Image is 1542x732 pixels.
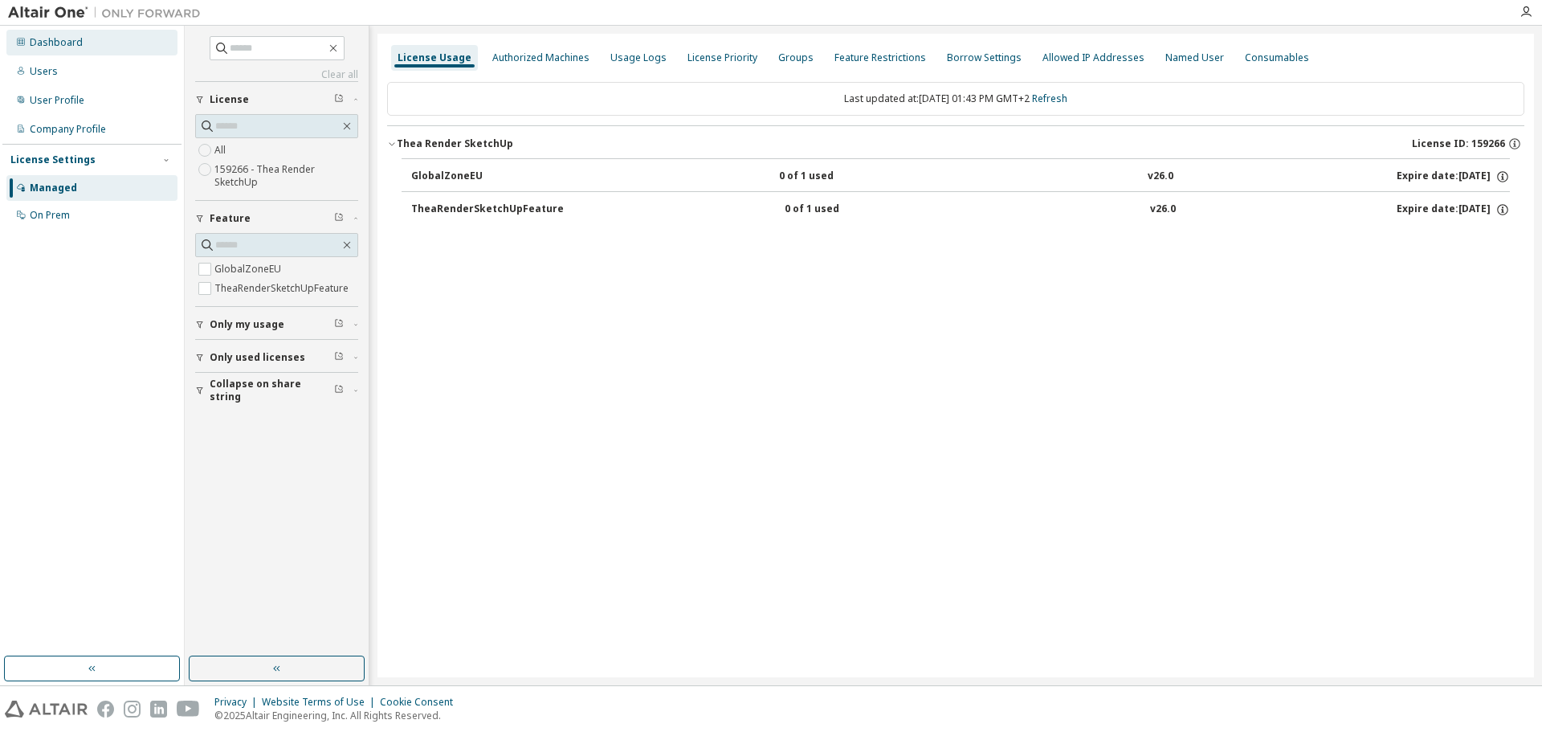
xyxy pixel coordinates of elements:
[334,318,344,331] span: Clear filter
[195,373,358,408] button: Collapse on share string
[30,65,58,78] div: Users
[195,340,358,375] button: Only used licenses
[1148,170,1173,184] div: v26.0
[5,701,88,718] img: altair_logo.svg
[8,5,209,21] img: Altair One
[1245,51,1309,64] div: Consumables
[334,351,344,364] span: Clear filter
[30,182,77,194] div: Managed
[334,93,344,106] span: Clear filter
[195,201,358,236] button: Feature
[177,701,200,718] img: youtube.svg
[387,126,1524,162] button: Thea Render SketchUpLicense ID: 159266
[214,279,352,298] label: TheaRenderSketchUpFeature
[785,202,929,217] div: 0 of 1 used
[210,212,251,225] span: Feature
[210,378,334,403] span: Collapse on share string
[195,82,358,117] button: License
[411,192,1510,227] button: TheaRenderSketchUpFeature0 of 1 usedv26.0Expire date:[DATE]
[210,93,249,106] span: License
[30,123,106,136] div: Company Profile
[10,153,96,166] div: License Settings
[97,701,114,718] img: facebook.svg
[411,170,556,184] div: GlobalZoneEU
[387,82,1524,116] div: Last updated at: [DATE] 01:43 PM GMT+2
[610,51,667,64] div: Usage Logs
[262,696,380,709] div: Website Terms of Use
[1397,202,1510,217] div: Expire date: [DATE]
[397,137,513,150] div: Thea Render SketchUp
[214,141,229,160] label: All
[124,701,141,718] img: instagram.svg
[334,212,344,225] span: Clear filter
[1412,137,1505,150] span: License ID: 159266
[1032,92,1067,105] a: Refresh
[1150,202,1176,217] div: v26.0
[492,51,589,64] div: Authorized Machines
[214,696,262,709] div: Privacy
[947,51,1022,64] div: Borrow Settings
[195,68,358,81] a: Clear all
[334,384,344,397] span: Clear filter
[30,94,84,107] div: User Profile
[687,51,757,64] div: License Priority
[411,159,1510,194] button: GlobalZoneEU0 of 1 usedv26.0Expire date:[DATE]
[411,202,564,217] div: TheaRenderSketchUpFeature
[210,318,284,331] span: Only my usage
[834,51,926,64] div: Feature Restrictions
[1397,170,1510,184] div: Expire date: [DATE]
[1165,51,1224,64] div: Named User
[210,351,305,364] span: Only used licenses
[150,701,167,718] img: linkedin.svg
[30,209,70,222] div: On Prem
[195,307,358,342] button: Only my usage
[214,709,463,722] p: © 2025 Altair Engineering, Inc. All Rights Reserved.
[779,170,924,184] div: 0 of 1 used
[380,696,463,709] div: Cookie Consent
[214,260,284,279] label: GlobalZoneEU
[1042,51,1144,64] div: Allowed IP Addresses
[214,160,358,192] label: 159266 - Thea Render SketchUp
[778,51,814,64] div: Groups
[398,51,471,64] div: License Usage
[30,36,83,49] div: Dashboard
